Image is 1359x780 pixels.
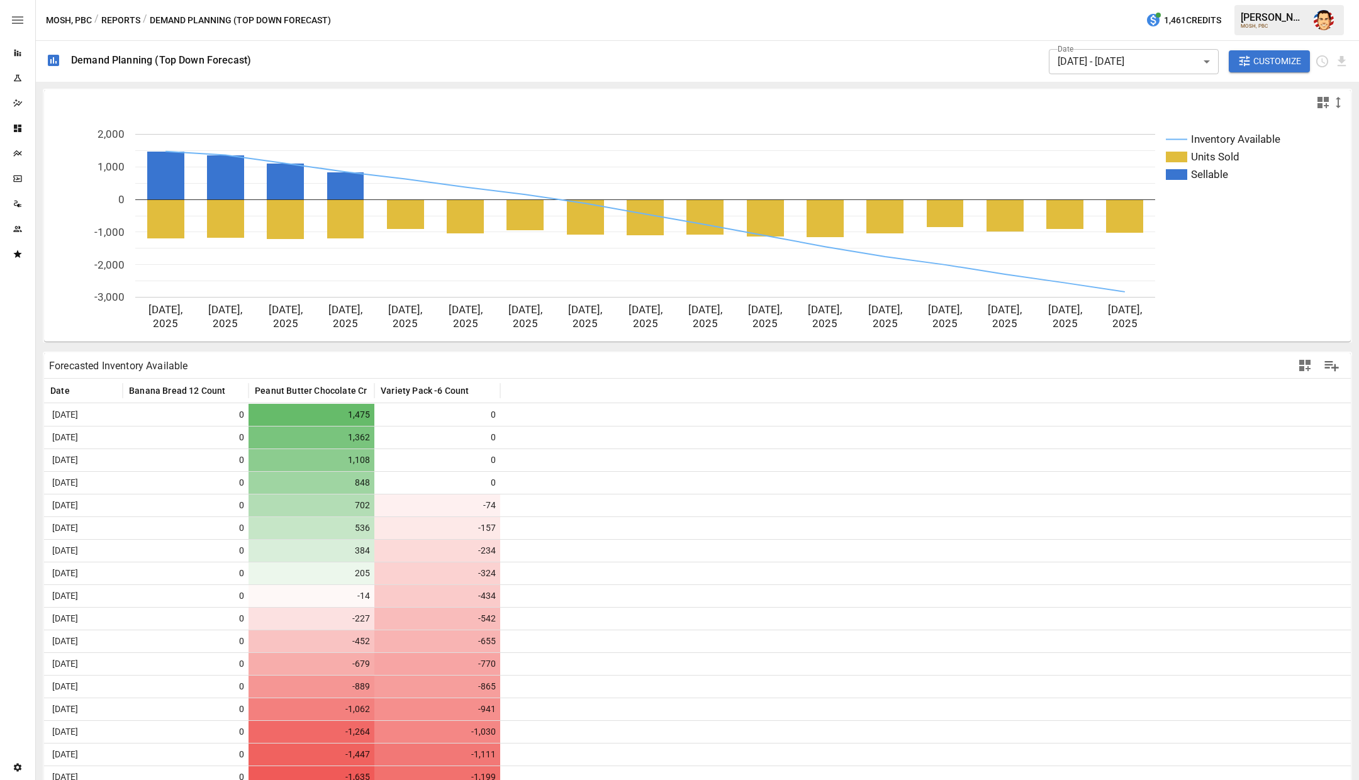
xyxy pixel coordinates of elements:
[94,13,99,28] div: /
[992,317,1017,330] text: 2025
[255,608,372,630] span: -227
[1229,50,1311,73] button: Customize
[255,676,372,698] span: -889
[381,721,498,743] span: -1,030
[381,404,498,426] span: 0
[255,494,372,516] span: 702
[381,494,498,516] span: -74
[255,562,372,584] span: 205
[381,562,498,584] span: -324
[1108,303,1142,316] text: [DATE],
[988,303,1022,316] text: [DATE],
[381,630,498,652] span: -655
[693,317,718,330] text: 2025
[50,676,116,698] span: [DATE]
[208,303,242,316] text: [DATE],
[50,562,116,584] span: [DATE]
[71,54,251,66] div: Demand Planning (Top Down Forecast)
[50,472,116,494] span: [DATE]
[129,540,246,562] span: 0
[50,404,116,426] span: [DATE]
[50,517,116,539] span: [DATE]
[629,303,663,316] text: [DATE],
[129,449,246,471] span: 0
[381,472,498,494] span: 0
[269,303,303,316] text: [DATE],
[273,317,298,330] text: 2025
[129,494,246,516] span: 0
[381,585,498,607] span: -434
[1253,53,1301,69] span: Customize
[1191,133,1280,145] text: Inventory Available
[255,472,372,494] span: 848
[50,540,116,562] span: [DATE]
[255,449,372,471] span: 1,108
[1306,3,1341,38] button: Austin Gardner-Smith
[50,698,116,720] span: [DATE]
[143,13,147,28] div: /
[50,653,116,675] span: [DATE]
[1053,317,1078,330] text: 2025
[1191,168,1228,181] text: Sellable
[508,303,542,316] text: [DATE],
[381,540,498,562] span: -234
[94,291,125,303] text: -3,000
[932,317,958,330] text: 2025
[1315,54,1329,69] button: Schedule report
[50,630,116,652] span: [DATE]
[1058,43,1073,54] label: Date
[255,585,372,607] span: -14
[1314,10,1334,30] div: Austin Gardner-Smith
[255,721,372,743] span: -1,264
[381,517,498,539] span: -157
[50,744,116,766] span: [DATE]
[752,317,778,330] text: 2025
[98,128,125,140] text: 2,000
[328,303,362,316] text: [DATE],
[129,721,246,743] span: 0
[573,317,598,330] text: 2025
[129,608,246,630] span: 0
[393,317,418,330] text: 2025
[748,303,782,316] text: [DATE],
[44,115,1351,342] svg: A chart.
[129,404,246,426] span: 0
[50,608,116,630] span: [DATE]
[1241,23,1306,29] div: MOSH, PBC
[1317,352,1346,380] button: Manage Columns
[255,517,372,539] span: 536
[381,676,498,698] span: -865
[513,317,538,330] text: 2025
[333,317,358,330] text: 2025
[928,303,962,316] text: [DATE],
[129,744,246,766] span: 0
[129,653,246,675] span: 0
[255,404,372,426] span: 1,475
[255,630,372,652] span: -452
[129,517,246,539] span: 0
[50,721,116,743] span: [DATE]
[101,13,140,28] button: Reports
[129,426,246,448] span: 0
[118,193,125,206] text: 0
[1112,317,1138,330] text: 2025
[94,226,125,238] text: -1,000
[98,160,125,173] text: 1,000
[50,585,116,607] span: [DATE]
[255,540,372,562] span: 384
[50,426,116,448] span: [DATE]
[1334,54,1349,69] button: Download report
[129,472,246,494] span: 0
[568,303,602,316] text: [DATE],
[129,562,246,584] span: 0
[255,426,372,448] span: 1,362
[868,303,902,316] text: [DATE],
[255,698,372,720] span: -1,062
[50,384,70,397] span: Date
[129,384,226,397] span: Banana Bread 12 Count
[148,303,182,316] text: [DATE],
[49,360,188,372] div: Forecasted Inventory Available
[633,317,658,330] text: 2025
[453,317,478,330] text: 2025
[1164,13,1221,28] span: 1,461 Credits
